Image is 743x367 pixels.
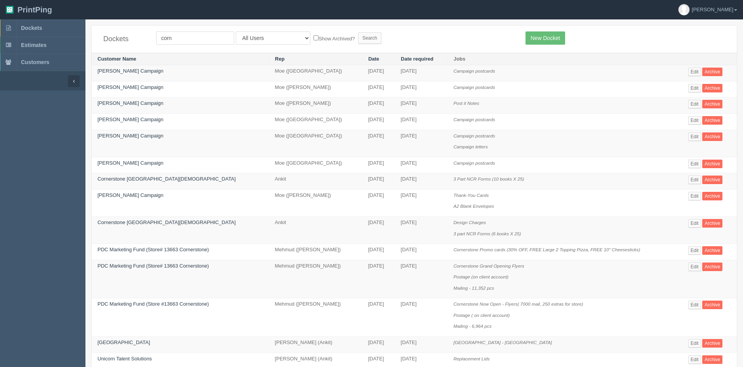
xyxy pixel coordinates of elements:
td: Moe ([PERSON_NAME]) [269,189,362,216]
a: Edit [688,339,701,348]
input: Customer Name [156,31,234,45]
a: Edit [688,176,701,184]
td: [DATE] [362,337,395,353]
span: Estimates [21,42,47,48]
i: Campaign postcards [453,160,495,165]
h4: Dockets [103,35,144,43]
a: Archive [702,355,722,364]
a: [PERSON_NAME] Campaign [97,133,164,139]
td: [DATE] [395,260,448,298]
i: [GEOGRAPHIC_DATA] - [GEOGRAPHIC_DATA] [453,340,552,345]
td: [DATE] [362,97,395,114]
a: Edit [688,84,701,92]
i: Cornerstone Promo cards (30% OFF, FREE Large 2 Topping Pizza, FREE 10" Cheesesticks) [453,247,640,252]
a: Archive [702,176,722,184]
th: Jobs [447,53,682,65]
i: Post it Notes [453,101,479,106]
a: Edit [688,219,701,228]
i: Campaign postcards [453,85,495,90]
a: Archive [702,246,722,255]
a: [PERSON_NAME] Campaign [97,117,164,122]
td: [DATE] [362,189,395,216]
td: [DATE] [395,298,448,337]
td: [DATE] [395,173,448,190]
td: [DATE] [362,130,395,157]
td: Mehmud ([PERSON_NAME]) [269,244,362,260]
td: Ankit [269,173,362,190]
td: [DATE] [362,173,395,190]
td: [DATE] [395,130,448,157]
i: Campaign postcards [453,68,495,73]
td: [DATE] [395,216,448,244]
a: Edit [688,68,701,76]
td: [DATE] [362,216,395,244]
td: [DATE] [362,244,395,260]
a: Edit [688,192,701,200]
a: [PERSON_NAME] Campaign [97,100,164,106]
td: [DATE] [362,114,395,130]
a: Edit [688,263,701,271]
i: Campaign letters [453,144,487,149]
td: [DATE] [395,97,448,114]
a: Archive [702,100,722,108]
td: Mehmud ([PERSON_NAME]) [269,260,362,298]
a: Archive [702,84,722,92]
span: Dockets [21,25,42,31]
td: Moe ([PERSON_NAME]) [269,81,362,97]
a: Archive [702,219,722,228]
td: [DATE] [362,65,395,82]
a: PDC Marketing Fund (Store# 13663 Cornerstone) [97,247,209,252]
span: Customers [21,59,49,65]
i: 3 part NCR Forms (6 books X 25) [453,231,521,236]
i: Postage (on client account) [453,274,508,279]
td: [DATE] [395,189,448,216]
td: [DATE] [395,65,448,82]
i: Campaign postcards [453,133,495,138]
td: [DATE] [395,81,448,97]
td: [DATE] [395,244,448,260]
a: [PERSON_NAME] Campaign [97,192,164,198]
a: Edit [688,355,701,364]
a: [PERSON_NAME] Campaign [97,84,164,90]
td: Moe ([GEOGRAPHIC_DATA]) [269,157,362,173]
a: [GEOGRAPHIC_DATA] [97,339,150,345]
td: [DATE] [362,81,395,97]
input: Search [358,32,381,44]
a: PDC Marketing Fund (Store# 13663 Cornerstone) [97,263,209,269]
a: [PERSON_NAME] Campaign [97,68,164,74]
a: Cornerstone [GEOGRAPHIC_DATA][DEMOGRAPHIC_DATA] [97,176,236,182]
i: Design Charges [453,220,486,225]
a: Archive [702,192,722,200]
a: Edit [688,160,701,168]
a: Customer Name [97,56,136,62]
i: Mailing - 11,352 pcs [453,285,494,290]
a: [PERSON_NAME] Campaign [97,160,164,166]
td: Moe ([GEOGRAPHIC_DATA]) [269,130,362,157]
a: Date [368,56,379,62]
td: Ankit [269,216,362,244]
td: [DATE] [362,298,395,337]
a: Edit [688,246,701,255]
a: Rep [275,56,285,62]
a: Archive [702,116,722,125]
a: Archive [702,339,722,348]
a: PDC Marketing Fund (Store #13663 Cornerstone) [97,301,209,307]
i: Thank-You Cards [453,193,489,198]
a: Cornerstone [GEOGRAPHIC_DATA][DEMOGRAPHIC_DATA] [97,219,236,225]
a: Edit [688,132,701,141]
a: Archive [702,68,722,76]
a: Edit [688,100,701,108]
td: [DATE] [395,114,448,130]
td: [PERSON_NAME] (Ankit) [269,337,362,353]
td: [DATE] [395,337,448,353]
i: Postage ( on client account) [453,313,510,318]
td: Moe ([GEOGRAPHIC_DATA]) [269,114,362,130]
a: Edit [688,116,701,125]
img: avatar_default-7531ab5dedf162e01f1e0bb0964e6a185e93c5c22dfe317fb01d7f8cd2b1632c.jpg [679,4,689,15]
td: [DATE] [362,260,395,298]
img: logo-3e63b451c926e2ac314895c53de4908e5d424f24456219fb08d385ab2e579770.png [6,6,14,14]
label: Show Archived? [313,34,355,43]
i: Campaign postcards [453,117,495,122]
i: Mailing - 6,964 pcs [453,324,491,329]
td: Moe ([GEOGRAPHIC_DATA]) [269,65,362,82]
